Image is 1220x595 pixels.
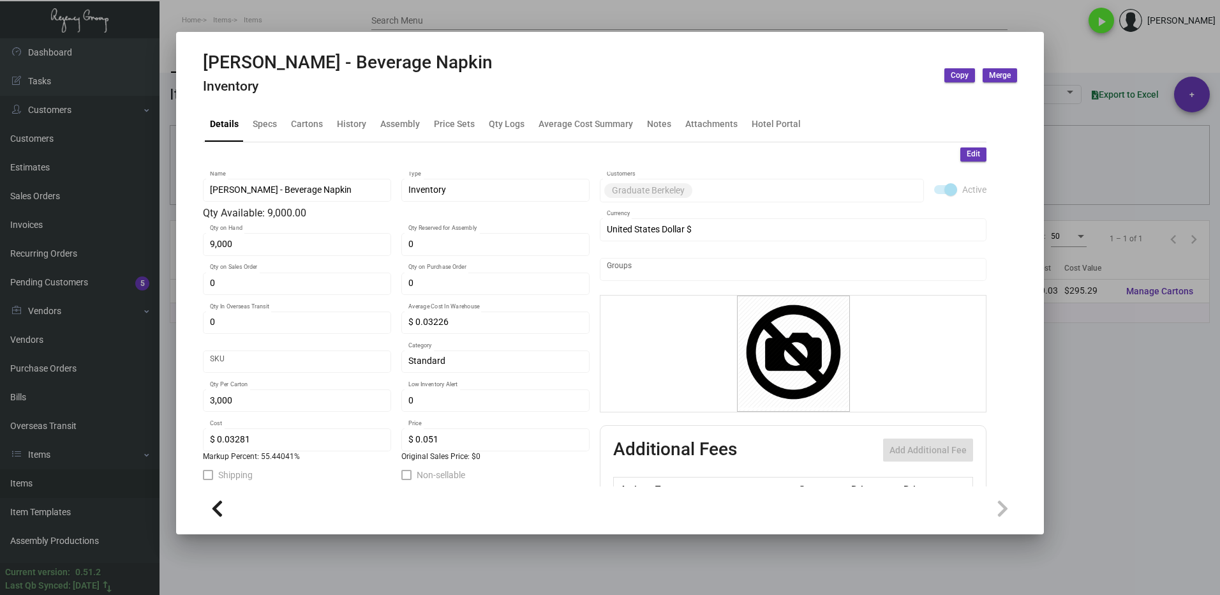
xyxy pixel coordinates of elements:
[962,182,986,197] span: Active
[489,117,524,131] div: Qty Logs
[613,439,737,462] h2: Additional Fees
[883,439,973,462] button: Add Additional Fee
[795,478,847,500] th: Cost
[889,445,967,455] span: Add Additional Fee
[951,70,969,81] span: Copy
[983,68,1017,82] button: Merge
[647,117,671,131] div: Notes
[614,478,653,500] th: Active
[607,264,980,275] input: Add new..
[944,68,975,82] button: Copy
[752,117,801,131] div: Hotel Portal
[5,579,100,592] div: Last Qb Synced: [DATE]
[253,117,277,131] div: Specs
[900,478,958,500] th: Price type
[5,566,70,579] div: Current version:
[539,117,633,131] div: Average Cost Summary
[960,147,986,162] button: Edit
[604,183,692,198] mat-chip: Graduate Berkeley
[848,478,900,500] th: Price
[291,117,323,131] div: Cartons
[203,79,493,94] h4: Inventory
[967,149,980,160] span: Edit
[218,467,253,483] span: Shipping
[685,117,738,131] div: Attachments
[417,467,465,483] span: Non-sellable
[75,566,101,579] div: 0.51.2
[695,185,918,195] input: Add new..
[380,117,420,131] div: Assembly
[210,117,239,131] div: Details
[989,70,1011,81] span: Merge
[203,206,590,221] div: Qty Available: 9,000.00
[434,117,475,131] div: Price Sets
[652,478,795,500] th: Type
[203,52,493,73] h2: [PERSON_NAME] - Beverage Napkin
[337,117,366,131] div: History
